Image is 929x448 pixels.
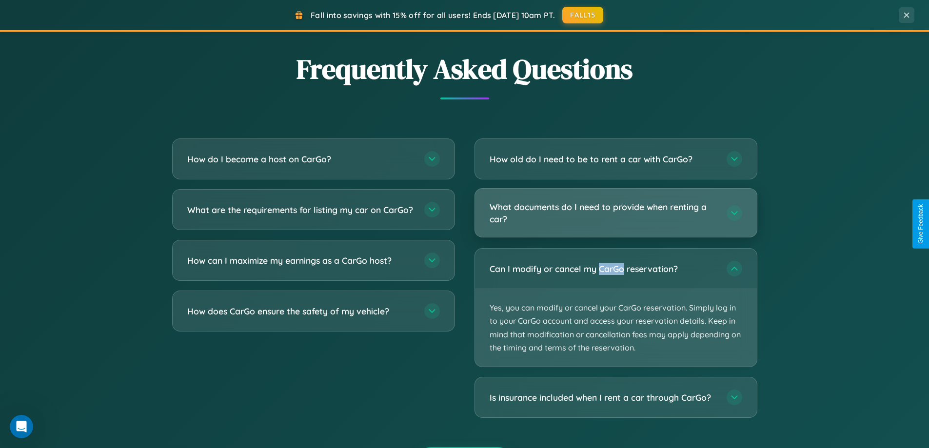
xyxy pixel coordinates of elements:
[187,153,415,165] h3: How do I become a host on CarGo?
[490,153,717,165] h3: How old do I need to be to rent a car with CarGo?
[475,289,757,367] p: Yes, you can modify or cancel your CarGo reservation. Simply log in to your CarGo account and acc...
[187,305,415,317] h3: How does CarGo ensure the safety of my vehicle?
[490,391,717,404] h3: Is insurance included when I rent a car through CarGo?
[187,254,415,267] h3: How can I maximize my earnings as a CarGo host?
[10,415,33,438] iframe: Intercom live chat
[187,204,415,216] h3: What are the requirements for listing my car on CarGo?
[562,7,603,23] button: FALL15
[311,10,555,20] span: Fall into savings with 15% off for all users! Ends [DATE] 10am PT.
[917,204,924,244] div: Give Feedback
[490,263,717,275] h3: Can I modify or cancel my CarGo reservation?
[172,50,757,88] h2: Frequently Asked Questions
[490,201,717,225] h3: What documents do I need to provide when renting a car?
